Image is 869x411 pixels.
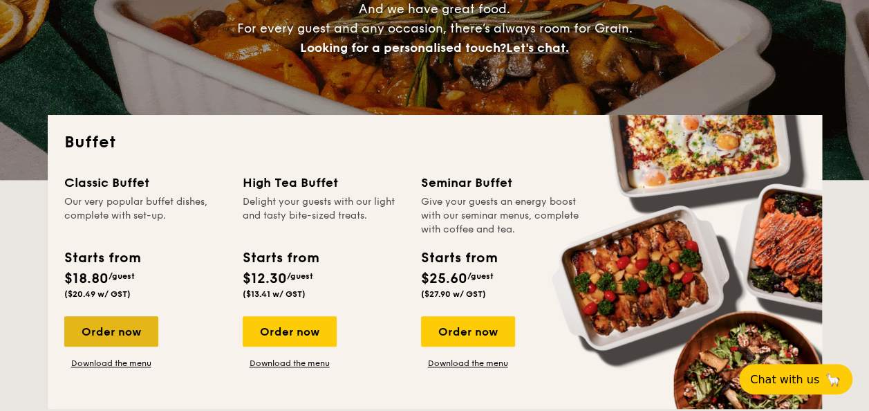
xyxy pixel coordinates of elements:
[825,372,841,387] span: 🦙
[421,358,515,369] a: Download the menu
[64,195,226,237] div: Our very popular buffet dishes, complete with set-up.
[421,248,496,268] div: Starts from
[243,358,337,369] a: Download the menu
[421,289,486,299] span: ($27.90 w/ GST)
[506,40,569,55] span: Let's chat.
[243,248,318,268] div: Starts from
[64,173,226,192] div: Classic Buffet
[421,173,583,192] div: Seminar Buffet
[300,40,506,55] span: Looking for a personalised touch?
[64,358,158,369] a: Download the menu
[739,364,852,394] button: Chat with us🦙
[421,195,583,237] div: Give your guests an energy boost with our seminar menus, complete with coffee and tea.
[109,271,135,281] span: /guest
[64,131,805,154] h2: Buffet
[64,289,131,299] span: ($20.49 w/ GST)
[243,271,287,287] span: $12.30
[287,271,313,281] span: /guest
[64,271,109,287] span: $18.80
[243,173,404,192] div: High Tea Buffet
[421,271,467,287] span: $25.60
[243,195,404,237] div: Delight your guests with our light and tasty bite-sized treats.
[750,373,819,386] span: Chat with us
[64,316,158,347] div: Order now
[243,316,337,347] div: Order now
[243,289,306,299] span: ($13.41 w/ GST)
[237,1,633,55] span: And we have great food. For every guest and any occasion, there’s always room for Grain.
[64,248,140,268] div: Starts from
[467,271,494,281] span: /guest
[421,316,515,347] div: Order now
